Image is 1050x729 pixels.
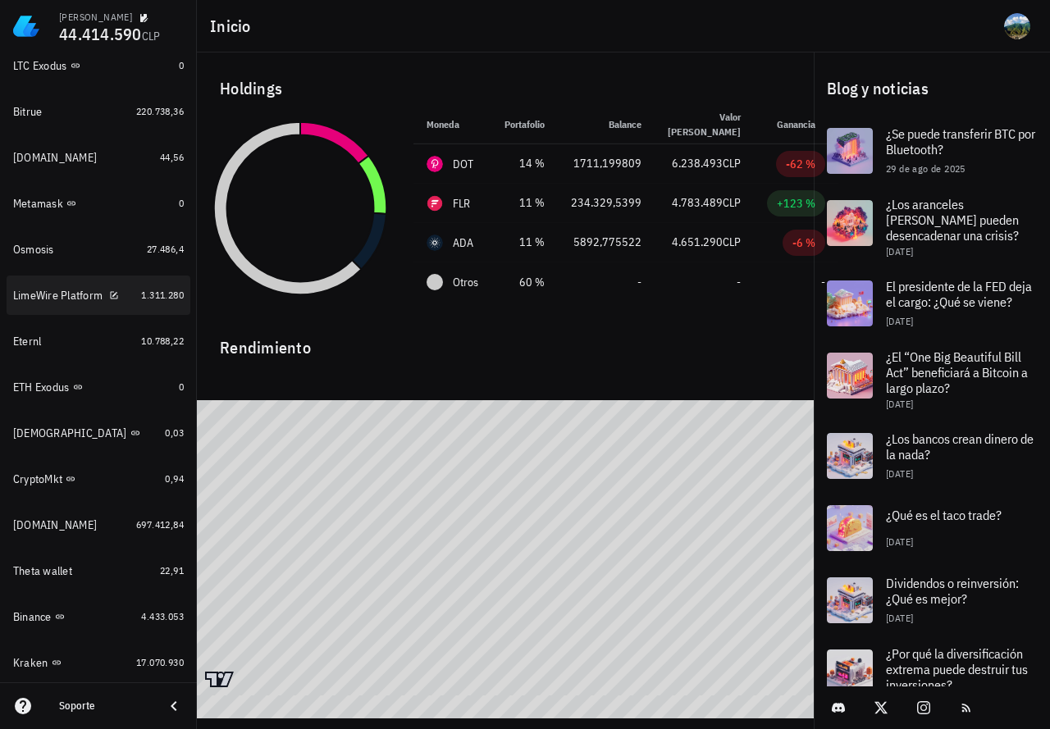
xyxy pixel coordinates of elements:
div: FLR [453,195,471,212]
span: 29 de ago de 2025 [886,162,966,175]
span: 4.783.489 [672,195,723,210]
span: Otros [453,274,478,291]
span: ¿Qué es el taco trade? [886,507,1002,523]
span: El presidente de la FED deja el cargo: ¿Qué se viene? [886,278,1032,310]
span: Dividendos o reinversión: ¿Qué es mejor? [886,575,1019,607]
a: [DEMOGRAPHIC_DATA] 0,03 [7,413,190,453]
span: [DATE] [886,315,913,327]
div: 14 % [504,155,545,172]
span: - [737,275,741,289]
span: CLP [142,29,161,43]
div: ADA-icon [427,235,443,251]
div: Eternl [13,335,42,349]
span: CLP [723,195,741,210]
th: Valor [PERSON_NAME] [655,105,754,144]
span: [DATE] [886,245,913,257]
div: Metamask [13,197,63,211]
div: LimeWire Platform [13,289,103,303]
a: El presidente de la FED deja el cargo: ¿Qué se viene? [DATE] [814,267,1050,339]
div: Rendimiento [207,321,804,361]
a: ¿Los aranceles [PERSON_NAME] pueden desencadenar una crisis? [DATE] [814,187,1050,267]
th: Portafolio [491,105,558,144]
span: ¿El “One Big Beautiful Bill Act” beneficiará a Bitcoin a largo plazo? [886,349,1028,396]
a: [DOMAIN_NAME] 44,56 [7,138,190,177]
a: [DOMAIN_NAME] 697.412,84 [7,505,190,544]
div: [DOMAIN_NAME] [13,151,97,165]
span: ¿Por qué la diversificación extrema puede destruir tus inversiones? [886,645,1028,693]
span: 1.311.280 [141,289,184,301]
div: Holdings [207,62,804,115]
a: ¿Qué es el taco trade? [DATE] [814,492,1050,564]
div: -62 % [786,156,815,172]
a: LimeWire Platform 1.311.280 [7,276,190,315]
span: 4.651.290 [672,235,723,249]
div: LTC Exodus [13,59,67,73]
div: +123 % [777,195,815,212]
a: Theta wallet 22,91 [7,551,190,590]
div: [DEMOGRAPHIC_DATA] [13,426,127,440]
span: 0,03 [165,426,184,439]
div: DOT-icon [427,156,443,172]
span: 10.788,22 [141,335,184,347]
span: [DATE] [886,398,913,410]
a: Kraken 17.070.930 [7,643,190,682]
a: ¿El “One Big Beautiful Bill Act” beneficiará a Bitcoin a largo plazo? [DATE] [814,339,1050,420]
span: CLP [723,235,741,249]
a: LTC Exodus 0 [7,46,190,85]
a: CryptoMkt 0,94 [7,459,190,499]
div: ADA [453,235,474,251]
span: [DATE] [886,467,913,480]
div: Blog y noticias [814,62,1050,115]
div: Theta wallet [13,564,72,578]
h1: Inicio [210,13,258,39]
span: 0 [179,380,184,393]
a: ¿Se puede transferir BTC por Bluetooth? 29 de ago de 2025 [814,115,1050,187]
div: 1711,199809 [571,155,641,172]
div: Binance [13,610,52,624]
a: Dividendos o reinversión: ¿Qué es mejor? [DATE] [814,564,1050,636]
a: Osmosis 27.486,4 [7,230,190,269]
a: ¿Los bancos crean dinero de la nada? [DATE] [814,420,1050,492]
span: 44.414.590 [59,23,142,45]
div: DOT [453,156,474,172]
span: 220.738,36 [136,105,184,117]
span: ¿Los bancos crean dinero de la nada? [886,431,1034,462]
span: 697.412,84 [136,518,184,531]
span: 4.433.053 [141,610,184,622]
div: Bitrue [13,105,43,119]
div: [PERSON_NAME] [59,11,132,24]
th: Moneda [413,105,491,144]
span: 27.486,4 [147,243,184,255]
span: Ganancia [777,118,825,130]
span: ¿Se puede transferir BTC por Bluetooth? [886,125,1035,157]
a: Eternl 10.788,22 [7,321,190,361]
span: 17.070.930 [136,656,184,668]
div: 234.329,5399 [571,194,641,212]
span: 0 [179,197,184,209]
span: CLP [723,156,741,171]
div: CryptoMkt [13,472,62,486]
a: ¿Por qué la diversificación extrema puede destruir tus inversiones? [814,636,1050,717]
span: - [637,275,641,289]
span: 44,56 [160,151,184,163]
div: -6 % [792,235,815,251]
div: 11 % [504,234,545,251]
div: FLR-icon [427,195,443,212]
div: avatar [1004,13,1030,39]
a: Metamask 0 [7,184,190,223]
div: 11 % [504,194,545,212]
div: 5892,775522 [571,234,641,251]
div: [DOMAIN_NAME] [13,518,97,532]
th: Balance [558,105,655,144]
a: Charting by TradingView [205,672,234,687]
span: 0,94 [165,472,184,485]
div: ETH Exodus [13,380,70,394]
span: ¿Los aranceles [PERSON_NAME] pueden desencadenar una crisis? [886,196,1019,244]
span: 6.238.493 [672,156,723,171]
div: 60 % [504,274,545,291]
span: 0 [179,59,184,71]
a: ETH Exodus 0 [7,367,190,407]
span: [DATE] [886,612,913,624]
span: 22,91 [160,564,184,576]
div: Osmosis [13,243,54,257]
